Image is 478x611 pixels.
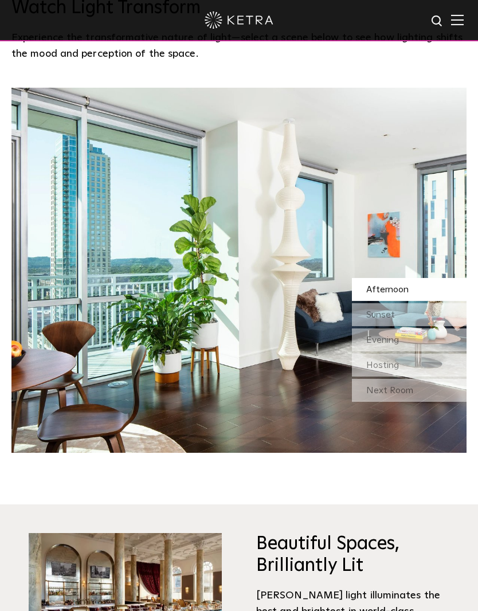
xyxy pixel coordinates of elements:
span: Afternoon [366,285,409,294]
span: Evening [366,335,399,344]
img: Hamburger%20Nav.svg [451,14,464,25]
img: SS_HBD_LivingRoom_Desktop_01 [11,88,467,453]
h3: Beautiful Spaces, Brilliantly Lit [256,533,449,577]
p: Experience the transformative nature of light—select a scene below to see how lighting shifts the... [11,30,467,62]
img: search icon [430,14,445,29]
span: Hosting [366,361,399,370]
img: ketra-logo-2019-white [205,11,273,29]
span: Sunset [366,310,395,319]
div: Next Room [352,379,467,402]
